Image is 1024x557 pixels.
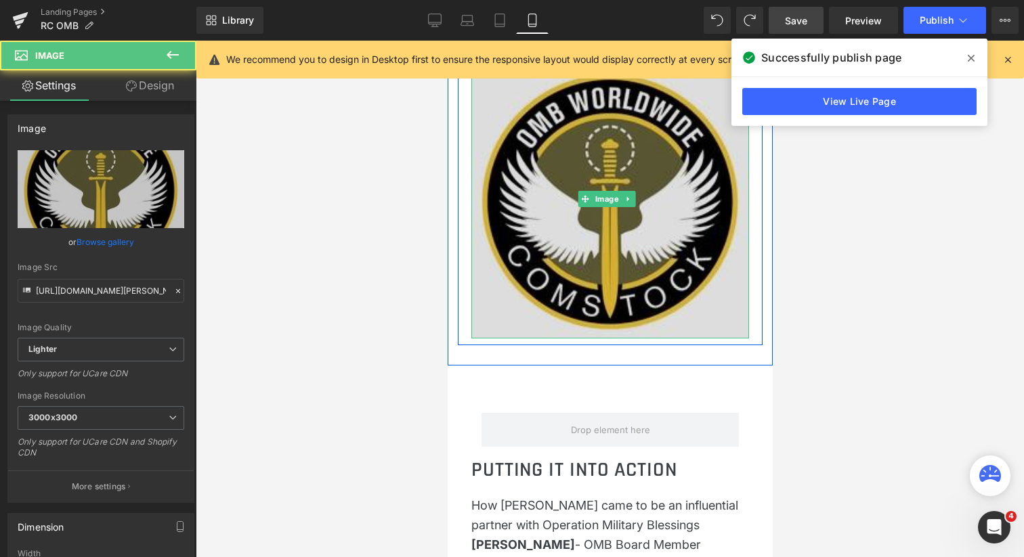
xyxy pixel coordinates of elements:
[18,391,184,401] div: Image Resolution
[451,7,484,34] a: Laptop
[991,7,1019,34] button: More
[145,150,174,166] span: Image
[845,14,882,28] span: Preview
[1006,511,1017,522] span: 4
[101,70,199,101] a: Design
[226,52,846,67] p: We recommend you to design in Desktop first to ensure the responsive layout would display correct...
[978,511,1010,543] iframe: Intercom live chat
[516,7,549,34] a: Mobile
[736,7,763,34] button: Redo
[742,88,977,115] a: View Live Page
[56,13,73,33] a: Expand / Collapse
[24,455,301,495] p: How [PERSON_NAME] came to be an influential partner with Operation Military Blessings
[196,7,263,34] a: New Library
[18,235,184,249] div: or
[24,495,301,514] p: - OMB Board Member
[77,230,134,254] a: Browse gallery
[18,437,184,467] div: Only support for UCare CDN and Shopify CDN
[920,15,954,26] span: Publish
[18,263,184,272] div: Image Src
[18,514,64,533] div: Dimension
[24,497,127,511] strong: [PERSON_NAME]
[484,7,516,34] a: Tablet
[24,413,301,445] h2: PUTTING IT INTO ACTION
[761,49,901,66] span: Successfully publish page
[903,7,986,34] button: Publish
[18,115,46,134] div: Image
[704,7,731,34] button: Undo
[222,14,254,26] span: Library
[8,470,194,502] button: More settings
[18,323,184,332] div: Image Quality
[41,7,196,18] a: Landing Pages
[24,514,301,554] p: - President & CEO OMB, USAF Retired
[18,279,184,303] input: Link
[28,344,57,354] b: Lighter
[28,13,56,33] span: Row
[28,412,77,422] b: 3000x3000
[785,14,807,28] span: Save
[41,20,79,31] span: RC OMB
[173,150,188,166] a: Expand / Collapse
[419,7,451,34] a: Desktop
[829,7,898,34] a: Preview
[35,50,64,61] span: Image
[18,368,184,388] div: Only support for UCare CDN
[72,481,126,493] p: More settings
